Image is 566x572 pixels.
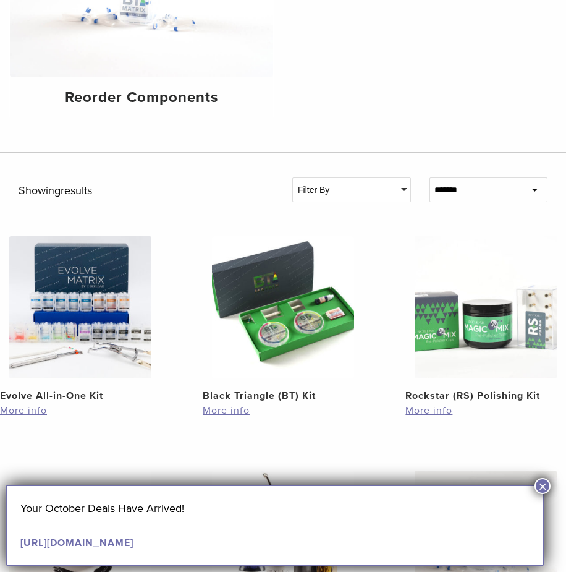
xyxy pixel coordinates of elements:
[293,178,410,202] div: Filter By
[20,87,263,109] h4: Reorder Components
[405,236,566,403] a: Rockstar (RS) Polishing KitRockstar (RS) Polishing Kit
[9,236,151,378] img: Evolve All-in-One Kit
[415,236,557,378] img: Rockstar (RS) Polishing Kit
[534,478,551,494] button: Close
[203,236,363,403] a: Black Triangle (BT) KitBlack Triangle (BT) Kit
[20,537,133,549] a: [URL][DOMAIN_NAME]
[19,177,274,205] p: Showing results
[203,388,363,403] h2: Black Triangle (BT) Kit
[20,499,530,518] p: Your October Deals Have Arrived!
[212,236,354,378] img: Black Triangle (BT) Kit
[203,403,363,418] a: More info
[405,403,566,418] a: More info
[405,388,566,403] h2: Rockstar (RS) Polishing Kit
